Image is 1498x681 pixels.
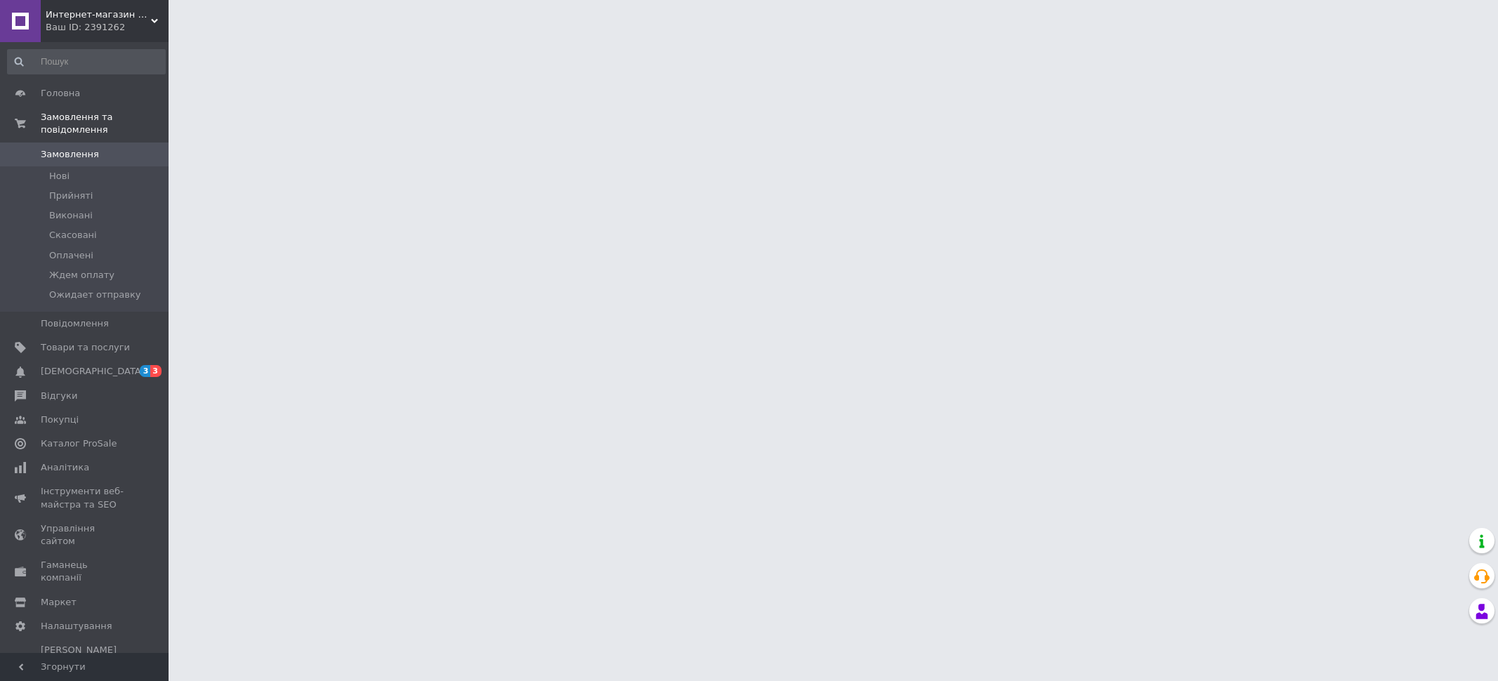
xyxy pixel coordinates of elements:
span: Ждем оплату [49,269,114,282]
span: Замовлення та повідомлення [41,111,169,136]
div: Ваш ID: 2391262 [46,21,169,34]
span: [DEMOGRAPHIC_DATA] [41,365,145,378]
span: Каталог ProSale [41,437,117,450]
span: Головна [41,87,80,100]
span: Интернет-магазин Герка [46,8,151,21]
span: Аналітика [41,461,89,474]
span: Прийняті [49,190,93,202]
span: Оплачені [49,249,93,262]
input: Пошук [7,49,166,74]
span: Гаманець компанії [41,559,130,584]
span: Покупці [41,414,79,426]
span: 3 [140,365,151,377]
span: Відгуки [41,390,77,402]
span: Виконані [49,209,93,222]
span: Замовлення [41,148,99,161]
span: Скасовані [49,229,97,242]
span: Ожидает отправку [49,289,141,301]
span: Нові [49,170,70,183]
span: Товари та послуги [41,341,130,354]
span: Налаштування [41,620,112,633]
span: Управління сайтом [41,522,130,548]
span: Маркет [41,596,77,609]
span: Інструменти веб-майстра та SEO [41,485,130,510]
span: Повідомлення [41,317,109,330]
span: 3 [150,365,162,377]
